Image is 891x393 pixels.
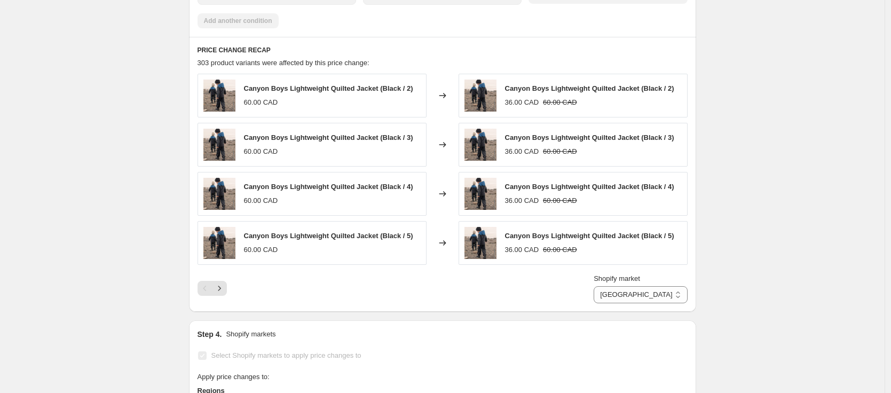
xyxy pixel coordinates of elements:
[244,232,413,240] span: Canyon Boys Lightweight Quilted Jacket (Black / 5)
[212,281,227,296] button: Next
[505,146,539,157] div: 36.00 CAD
[198,59,369,67] span: 303 product variants were affected by this price change:
[244,146,278,157] div: 60.00 CAD
[594,274,640,282] span: Shopify market
[505,232,674,240] span: Canyon Boys Lightweight Quilted Jacket (Black / 5)
[543,195,577,206] strike: 60.00 CAD
[203,178,235,210] img: Canyon_Black_SarahPlamondon_12_80x.jpg
[505,133,674,142] span: Canyon Boys Lightweight Quilted Jacket (Black / 3)
[198,373,270,381] span: Apply price changes to:
[198,329,222,340] h2: Step 4.
[203,80,235,112] img: Canyon_Black_SarahPlamondon_12_80x.jpg
[505,195,539,206] div: 36.00 CAD
[464,178,496,210] img: Canyon_Black_SarahPlamondon_12_80x.jpg
[464,227,496,259] img: Canyon_Black_SarahPlamondon_12_80x.jpg
[198,46,688,54] h6: PRICE CHANGE RECAP
[244,195,278,206] div: 60.00 CAD
[226,329,275,340] p: Shopify markets
[505,84,674,92] span: Canyon Boys Lightweight Quilted Jacket (Black / 2)
[505,183,674,191] span: Canyon Boys Lightweight Quilted Jacket (Black / 4)
[543,97,577,108] strike: 60.00 CAD
[505,97,539,108] div: 36.00 CAD
[203,227,235,259] img: Canyon_Black_SarahPlamondon_12_80x.jpg
[543,146,577,157] strike: 60.00 CAD
[211,351,361,359] span: Select Shopify markets to apply price changes to
[505,245,539,255] div: 36.00 CAD
[244,183,413,191] span: Canyon Boys Lightweight Quilted Jacket (Black / 4)
[198,281,227,296] nav: Pagination
[464,129,496,161] img: Canyon_Black_SarahPlamondon_12_80x.jpg
[464,80,496,112] img: Canyon_Black_SarahPlamondon_12_80x.jpg
[203,129,235,161] img: Canyon_Black_SarahPlamondon_12_80x.jpg
[244,245,278,255] div: 60.00 CAD
[244,133,413,142] span: Canyon Boys Lightweight Quilted Jacket (Black / 3)
[543,245,577,255] strike: 60.00 CAD
[244,97,278,108] div: 60.00 CAD
[244,84,413,92] span: Canyon Boys Lightweight Quilted Jacket (Black / 2)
